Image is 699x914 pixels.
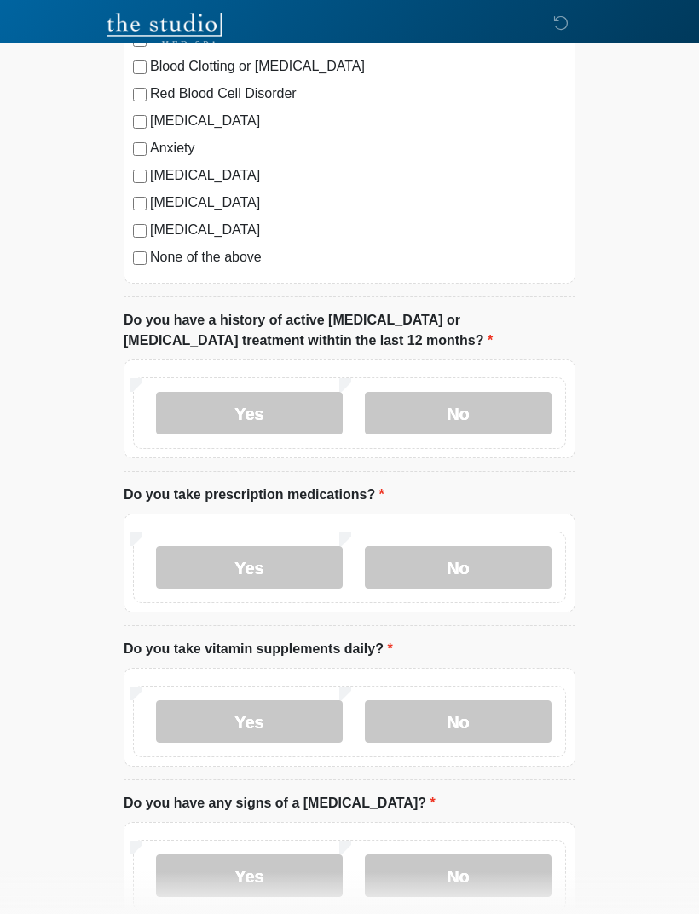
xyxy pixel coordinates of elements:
[156,546,343,589] label: Yes
[133,197,147,210] input: [MEDICAL_DATA]
[156,854,343,897] label: Yes
[124,485,384,505] label: Do you take prescription medications?
[133,170,147,183] input: [MEDICAL_DATA]
[156,392,343,434] label: Yes
[150,83,566,104] label: Red Blood Cell Disorder
[133,251,147,265] input: None of the above
[365,392,552,434] label: No
[365,700,552,743] label: No
[156,700,343,743] label: Yes
[133,142,147,156] input: Anxiety
[150,220,566,240] label: [MEDICAL_DATA]
[365,854,552,897] label: No
[133,224,147,238] input: [MEDICAL_DATA]
[133,60,147,74] input: Blood Clotting or [MEDICAL_DATA]
[365,546,552,589] label: No
[150,56,566,77] label: Blood Clotting or [MEDICAL_DATA]
[133,115,147,129] input: [MEDICAL_DATA]
[150,111,566,131] label: [MEDICAL_DATA]
[150,165,566,186] label: [MEDICAL_DATA]
[133,88,147,101] input: Red Blood Cell Disorder
[150,193,566,213] label: [MEDICAL_DATA]
[150,138,566,158] label: Anxiety
[107,13,222,47] img: The Studio Med Spa Logo
[124,793,436,813] label: Do you have any signs of a [MEDICAL_DATA]?
[124,639,393,659] label: Do you take vitamin supplements daily?
[150,247,566,267] label: None of the above
[124,310,575,351] label: Do you have a history of active [MEDICAL_DATA] or [MEDICAL_DATA] treatment withtin the last 12 mo...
